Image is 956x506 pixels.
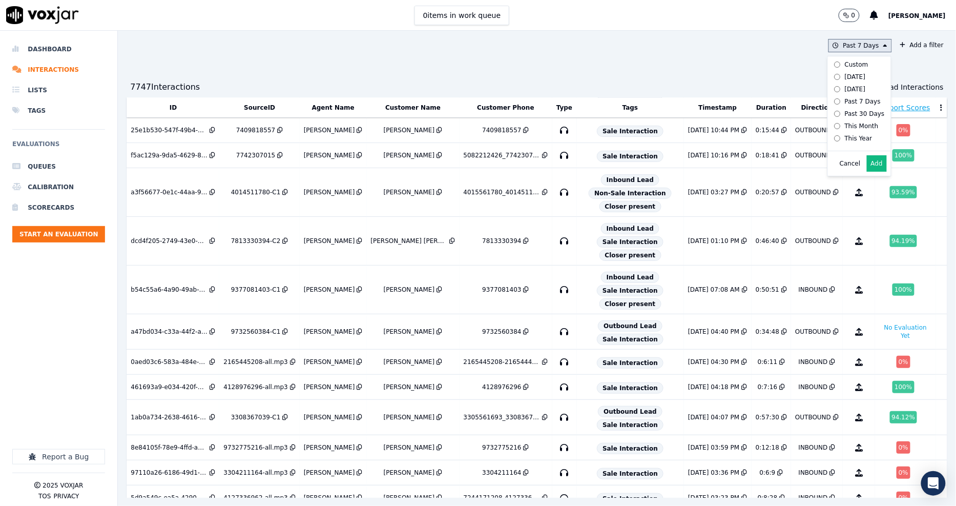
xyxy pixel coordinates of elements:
[597,334,663,345] span: Sale Interaction
[756,443,779,452] div: 0:12:18
[799,494,828,502] div: INBOUND
[688,328,739,336] div: [DATE] 04:40 PM
[464,494,541,502] div: 7244171208-4127336962
[384,358,435,366] div: [PERSON_NAME]
[130,81,200,93] div: 7747 Interaction s
[758,383,778,391] div: 0:7:16
[304,126,355,134] div: [PERSON_NAME]
[867,155,887,172] button: Add
[384,286,435,294] div: [PERSON_NAME]
[131,328,207,336] div: a47bd034-c33a-44f2-a00d-8fca4c583604
[477,104,534,112] button: Customer Phone
[688,188,739,196] div: [DATE] 03:27 PM
[231,413,281,421] div: 3308367039-C1
[688,126,739,134] div: [DATE] 10:44 PM
[482,443,521,452] div: 9732775216
[597,126,663,137] span: Sale Interaction
[131,443,207,452] div: 8e84105f-78e9-4ffd-ade6-51dabd2d6f4b
[758,358,778,366] div: 0:6:11
[688,151,739,159] div: [DATE] 10:16 PM
[688,237,739,245] div: [DATE] 01:10 PM
[384,469,435,477] div: [PERSON_NAME]
[556,104,572,112] button: Type
[131,413,207,421] div: 1ab0a734-2638-4616-9c00-e1da12482b9d
[38,492,51,500] button: TOS
[12,59,105,80] a: Interactions
[897,492,910,504] div: 0 %
[688,286,740,294] div: [DATE] 07:08 AM
[482,286,521,294] div: 9377081403
[828,39,892,52] button: Past 7 Days Custom [DATE] [DATE] Past 7 Days Past 30 Days This Month This Year Cancel Add
[304,237,355,245] div: [PERSON_NAME]
[12,39,105,59] a: Dashboard
[795,126,831,134] div: OUTBOUND
[688,413,739,421] div: [DATE] 04:07 PM
[601,223,659,234] span: Inbound Lead
[897,356,910,368] div: 0 %
[597,443,663,454] span: Sale Interaction
[921,471,946,496] div: Open Intercom Messenger
[834,123,841,130] input: This Month
[597,151,663,162] span: Sale Interaction
[53,492,79,500] button: Privacy
[371,237,448,245] div: [PERSON_NAME] [PERSON_NAME]
[892,149,914,161] div: 100 %
[688,469,739,477] div: [DATE] 03:36 PM
[598,320,662,332] span: Outbound Lead
[892,381,914,393] div: 100 %
[231,328,281,336] div: 9732560384-C1
[874,82,944,92] span: Upload Interactions
[131,383,207,391] div: 461693a9-e034-420f-92f5-9654cd121bbe
[688,358,739,366] div: [DATE] 04:30 PM
[799,383,828,391] div: INBOUND
[845,97,881,106] div: Past 7 Days
[131,358,207,366] div: 0aed03c6-583a-484e-b7ac-90b006d3bec7
[223,383,287,391] div: 4128976296-all.mp3
[12,177,105,197] a: Calibration
[845,110,885,118] div: Past 30 Days
[12,156,105,177] a: Queues
[840,159,861,168] button: Cancel
[897,124,910,136] div: 0 %
[236,126,275,134] div: 7409818557
[758,494,778,502] div: 0:8:28
[304,469,355,477] div: [PERSON_NAME]
[879,321,932,342] button: No Evaluation Yet
[384,126,435,134] div: [PERSON_NAME]
[131,286,207,294] div: b54c55a6-4a90-49ab-bc8c-e674eb2907c3
[756,413,779,421] div: 0:57:30
[839,9,860,22] button: 0
[6,6,79,24] img: voxjar logo
[839,9,870,22] button: 0
[244,104,275,112] button: SourceID
[589,188,672,199] span: Non-Sale Interaction
[795,413,831,421] div: OUTBOUND
[601,272,659,283] span: Inbound Lead
[12,197,105,218] a: Scorecards
[12,449,105,464] button: Report a Bug
[834,74,841,80] input: [DATE]
[597,493,663,504] span: Sale Interaction
[12,226,105,242] button: Start an Evaluation
[795,237,831,245] div: OUTBOUND
[851,11,856,19] p: 0
[834,135,841,142] input: This Year
[43,481,83,490] p: 2025 Voxjar
[756,286,779,294] div: 0:50:51
[304,358,355,366] div: [PERSON_NAME]
[304,383,355,391] div: [PERSON_NAME]
[601,174,659,186] span: Inbound Lead
[384,443,435,452] div: [PERSON_NAME]
[384,188,435,196] div: [PERSON_NAME]
[304,151,355,159] div: [PERSON_NAME]
[384,151,435,159] div: [PERSON_NAME]
[760,469,776,477] div: 0:6:9
[890,186,918,198] div: 93.59 %
[801,104,833,112] button: Direction
[12,100,105,121] a: Tags
[597,236,663,248] span: Sale Interaction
